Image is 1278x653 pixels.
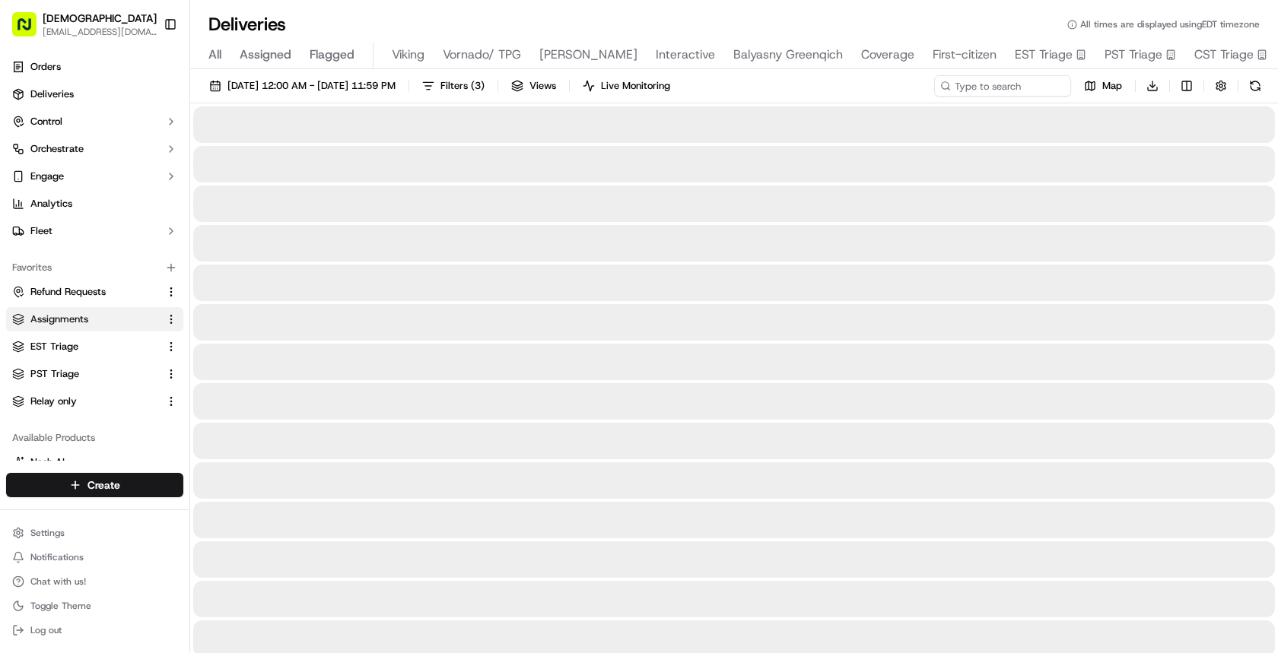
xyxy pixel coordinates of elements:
button: Engage [6,164,183,189]
button: Views [504,75,563,97]
span: Assigned [240,46,291,64]
span: Create [87,477,120,493]
span: Control [30,115,62,128]
a: Relay only [12,395,159,408]
span: Flagged [310,46,354,64]
button: Create [6,473,183,497]
button: Toggle Theme [6,595,183,617]
button: Nash AI [6,450,183,474]
button: Settings [6,522,183,544]
button: Log out [6,620,183,641]
a: EST Triage [12,340,159,353]
button: Orchestrate [6,137,183,161]
a: Orders [6,55,183,79]
button: [DEMOGRAPHIC_DATA][EMAIL_ADDRESS][DOMAIN_NAME] [6,6,157,43]
span: Deliveries [30,87,74,101]
span: EST Triage [1015,46,1073,64]
button: Map [1077,75,1129,97]
span: Refund Requests [30,285,106,299]
button: Fleet [6,219,183,243]
span: Balyasny Greenqich [733,46,843,64]
button: Refresh [1245,75,1266,97]
span: Live Monitoring [601,79,670,93]
div: Available Products [6,426,183,450]
div: Favorites [6,255,183,280]
button: Control [6,109,183,134]
a: Nash AI [12,455,177,469]
span: PST Triage [1105,46,1162,64]
span: Nash AI [30,455,65,469]
span: EST Triage [30,340,78,353]
a: Refund Requests [12,285,159,299]
span: Analytics [30,197,72,211]
span: First-citizen [933,46,997,64]
span: Toggle Theme [30,600,91,612]
button: Notifications [6,547,183,568]
button: Filters(3) [415,75,491,97]
button: Relay only [6,389,183,414]
span: Orchestrate [30,142,84,156]
span: Settings [30,527,65,539]
span: Views [529,79,556,93]
span: [DATE] 12:00 AM - [DATE] 11:59 PM [227,79,396,93]
button: Live Monitoring [576,75,677,97]
button: EST Triage [6,334,183,359]
button: Chat with us! [6,571,183,592]
span: ( 3 ) [471,79,485,93]
span: Map [1102,79,1122,93]
span: Fleet [30,224,52,238]
button: [DATE] 12:00 AM - [DATE] 11:59 PM [202,75,402,97]
span: Viking [392,46,424,64]
button: Refund Requests [6,280,183,304]
button: [DEMOGRAPHIC_DATA] [43,11,157,26]
span: Vornado/ TPG [443,46,521,64]
button: [EMAIL_ADDRESS][DOMAIN_NAME] [43,26,157,38]
span: Chat with us! [30,575,86,588]
span: Engage [30,170,64,183]
span: Interactive [656,46,715,64]
a: Deliveries [6,82,183,106]
button: PST Triage [6,362,183,386]
span: PST Triage [30,367,79,381]
span: Notifications [30,551,84,563]
span: Orders [30,60,61,74]
span: Coverage [861,46,914,64]
span: Log out [30,624,62,636]
a: Assignments [12,312,159,326]
span: Assignments [30,312,88,326]
span: CST Triage [1194,46,1254,64]
h1: Deliveries [208,12,286,36]
span: All times are displayed using EDT timezone [1080,18,1260,30]
button: Assignments [6,307,183,331]
span: Filters [440,79,485,93]
a: Analytics [6,192,183,216]
span: [PERSON_NAME] [539,46,637,64]
a: PST Triage [12,367,159,381]
input: Type to search [934,75,1071,97]
span: Relay only [30,395,77,408]
span: All [208,46,221,64]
